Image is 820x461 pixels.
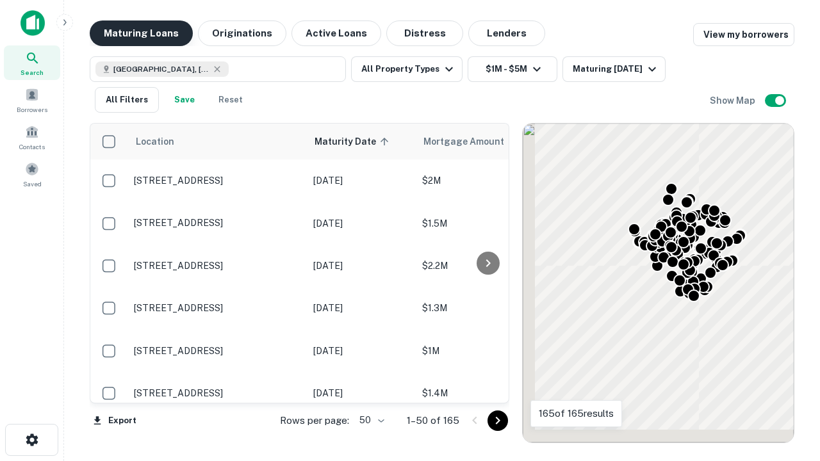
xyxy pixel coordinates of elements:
p: 165 of 165 results [539,406,614,421]
p: $1.5M [422,216,550,230]
button: Active Loans [291,20,381,46]
span: Borrowers [17,104,47,115]
button: Reset [210,87,251,113]
th: Location [127,124,307,159]
button: $1M - $5M [468,56,557,82]
p: Rows per page: [280,413,349,428]
p: $2M [422,174,550,188]
p: [DATE] [313,301,409,315]
p: [DATE] [313,386,409,400]
span: Mortgage Amount [423,134,521,149]
button: Maturing [DATE] [562,56,666,82]
button: Go to next page [488,410,508,431]
h6: Show Map [710,93,757,108]
th: Mortgage Amount [416,124,557,159]
button: Lenders [468,20,545,46]
span: [GEOGRAPHIC_DATA], [GEOGRAPHIC_DATA], [GEOGRAPHIC_DATA] [113,63,209,75]
p: [STREET_ADDRESS] [134,387,300,399]
button: Export [90,411,140,430]
button: Maturing Loans [90,20,193,46]
p: [STREET_ADDRESS] [134,175,300,186]
img: capitalize-icon.png [20,10,45,36]
button: [GEOGRAPHIC_DATA], [GEOGRAPHIC_DATA], [GEOGRAPHIC_DATA] [90,56,346,82]
span: Search [20,67,44,77]
a: Search [4,45,60,80]
th: Maturity Date [307,124,416,159]
p: $1.4M [422,386,550,400]
button: Distress [386,20,463,46]
div: Maturing [DATE] [573,61,660,77]
div: 50 [354,411,386,430]
span: Contacts [19,142,45,152]
p: [DATE] [313,259,409,273]
a: Contacts [4,120,60,154]
p: $1.3M [422,301,550,315]
iframe: Chat Widget [756,359,820,420]
button: All Filters [95,87,159,113]
span: Maturity Date [315,134,393,149]
a: Borrowers [4,83,60,117]
p: $2.2M [422,259,550,273]
p: [STREET_ADDRESS] [134,260,300,271]
p: [DATE] [313,174,409,188]
button: All Property Types [351,56,463,82]
p: [DATE] [313,216,409,230]
button: Save your search to get updates of matches that match your search criteria. [164,87,205,113]
div: 0 0 [523,124,794,442]
p: [STREET_ADDRESS] [134,302,300,314]
p: [STREET_ADDRESS] [134,217,300,229]
p: 1–50 of 165 [407,413,459,428]
a: View my borrowers [693,23,794,46]
p: [STREET_ADDRESS] [134,345,300,357]
p: [DATE] [313,344,409,358]
button: Originations [198,20,286,46]
a: Saved [4,157,60,191]
p: $1M [422,344,550,358]
span: Location [135,134,174,149]
span: Saved [23,179,42,189]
